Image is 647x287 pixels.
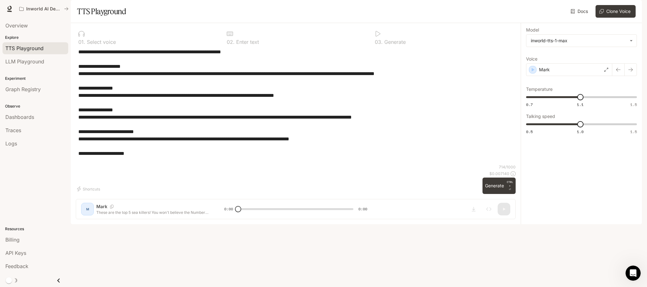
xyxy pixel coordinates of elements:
span: 0.5 [526,129,533,134]
iframe: Intercom live chat [626,266,641,281]
p: 0 2 . [227,39,235,44]
div: inworld-tts-1-max [526,35,637,47]
button: Clone Voice [596,5,636,18]
div: inworld-tts-1-max [531,38,626,44]
p: Voice [526,57,537,61]
p: 0 1 . [78,39,85,44]
p: Model [526,28,539,32]
span: 1.5 [630,129,637,134]
p: $ 0.007140 [489,171,509,176]
span: 1.1 [577,102,584,107]
p: 714 / 1000 [499,164,516,170]
a: Docs [569,5,590,18]
p: Generate [383,39,406,44]
p: Mark [539,67,550,73]
p: CTRL + [506,180,513,188]
button: GenerateCTRL +⏎ [482,178,516,194]
p: Inworld AI Demos [26,6,62,12]
span: 0.7 [526,102,533,107]
p: Temperature [526,87,553,91]
p: Enter text [235,39,259,44]
p: 0 3 . [375,39,383,44]
span: 1.0 [577,129,584,134]
p: Select voice [85,39,116,44]
p: Talking speed [526,114,555,119]
h1: TTS Playground [77,5,126,18]
span: 1.5 [630,102,637,107]
button: All workspaces [16,3,71,15]
p: ⏎ [506,180,513,191]
button: Shortcuts [76,184,103,194]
